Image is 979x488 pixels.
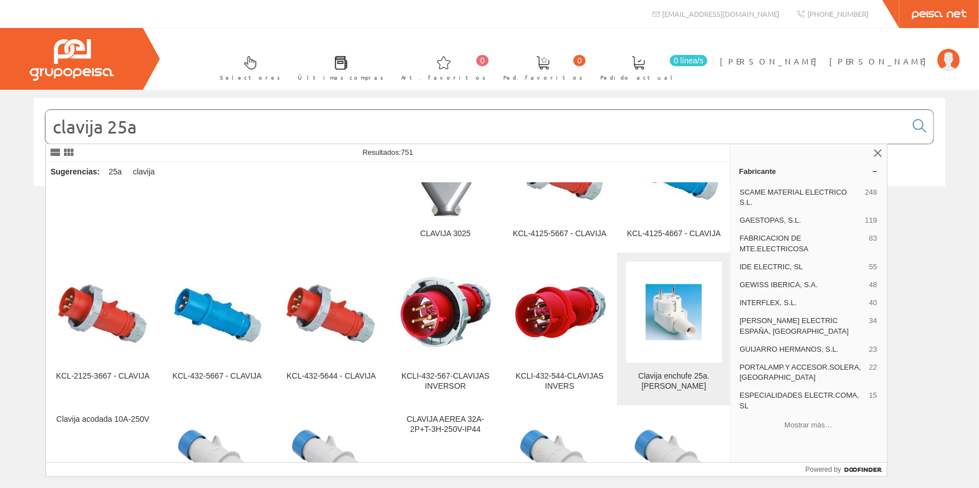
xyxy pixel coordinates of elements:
[55,265,151,361] img: KCL-2125-3667 - CLAVIJA
[30,39,114,81] img: Grupo Peisa
[720,47,960,57] a: [PERSON_NAME] [PERSON_NAME]
[503,253,617,405] a: KCLI-432-544-CLAVIJAS INVERS KCLI-432-544-CLAVIJAS INVERS
[362,148,413,156] span: Resultados:
[476,55,489,66] span: 0
[220,72,281,83] span: Selectores
[740,344,865,355] span: GUIJARRO HERMANOS, S.L.
[740,215,861,225] span: GAESTOPAS, S.L.
[512,372,608,392] div: KCLI-432-544-CLAVIJAS INVERS
[274,253,388,405] a: KCL-432-5644 - CLAVIJA KCL-432-5644 - CLAVIJA
[283,265,379,361] img: KCL-432-5644 - CLAVIJA
[735,416,883,435] button: Mostrar más…
[55,415,151,425] div: Clavija acodada 10A-250V
[663,9,780,19] span: [EMAIL_ADDRESS][DOMAIN_NAME]
[807,9,868,19] span: [PHONE_NUMBER]
[298,72,384,83] span: Últimas compras
[806,463,887,476] a: Powered by
[806,464,841,475] span: Powered by
[626,372,722,392] div: Clavija enchufe 25a. [PERSON_NAME]
[617,253,731,405] a: Clavija enchufe 25a. simon Clavija enchufe 25a. [PERSON_NAME]
[573,55,586,66] span: 0
[740,233,865,254] span: FABRICACION DE MTE.ELECTRICOSA
[740,280,865,290] span: GEWISS IBERICA, S.A.
[869,390,877,411] span: 15
[503,72,583,83] span: Ped. favoritos
[512,229,608,240] div: KCL-4125-5667 - CLAVIJA
[646,284,702,340] img: Clavija enchufe 25a. simon
[287,47,389,88] a: Últimas compras
[740,316,865,336] span: [PERSON_NAME] ELECTRIC ESPAÑA, [GEOGRAPHIC_DATA]
[720,56,932,67] span: [PERSON_NAME] [PERSON_NAME]
[128,162,159,182] div: clavija
[740,187,861,208] span: SCAME MATERIAL ELECTRICO S.L.
[169,265,265,361] img: KCL-432-5667 - CLAVIJA
[398,372,494,392] div: KCLI-432-567-CLAVIJAS INVERSOR
[512,265,608,361] img: KCLI-432-544-CLAVIJAS INVERS
[398,265,494,361] img: KCLI-432-567-CLAVIJAS INVERSOR
[55,372,151,382] div: KCL-2125-3667 - CLAVIJA
[869,280,877,290] span: 48
[34,200,945,210] div: © Grupo Peisa
[740,298,865,308] span: INTERFLEX, S.L.
[740,262,865,272] span: IDE ELECTRIC, SL
[869,316,877,336] span: 34
[398,415,494,435] div: CLAVIJA AEREA 32A-2P+T-3H-250V-IP44
[740,362,865,383] span: PORTALAMP.Y ACCESOR.SOLERA, [GEOGRAPHIC_DATA]
[401,148,413,156] span: 751
[104,162,126,182] div: 25a
[160,253,274,405] a: KCL-432-5667 - CLAVIJA KCL-432-5667 - CLAVIJA
[869,298,877,308] span: 40
[389,253,503,405] a: KCLI-432-567-CLAVIJAS INVERSOR KCLI-432-567-CLAVIJAS INVERSOR
[740,390,865,411] span: ESPECIALIDADES ELECTR.COMA, SL
[46,164,102,180] div: Sugerencias:
[869,262,877,272] span: 55
[626,229,722,240] div: KCL-4125-4667 - CLAVIJA
[398,229,494,240] div: CLAVIJA 3025
[209,47,286,88] a: Selectores
[401,72,486,83] span: Art. favoritos
[730,162,887,180] a: Fabricante
[865,187,877,208] span: 248
[869,233,877,254] span: 83
[869,362,877,383] span: 22
[670,55,707,66] span: 0 línea/s
[46,253,160,405] a: KCL-2125-3667 - CLAVIJA KCL-2125-3667 - CLAVIJA
[169,372,265,382] div: KCL-432-5667 - CLAVIJA
[600,72,677,83] span: Pedido actual
[283,372,379,382] div: KCL-432-5644 - CLAVIJA
[869,344,877,355] span: 23
[865,215,877,225] span: 119
[45,110,906,144] input: Buscar...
